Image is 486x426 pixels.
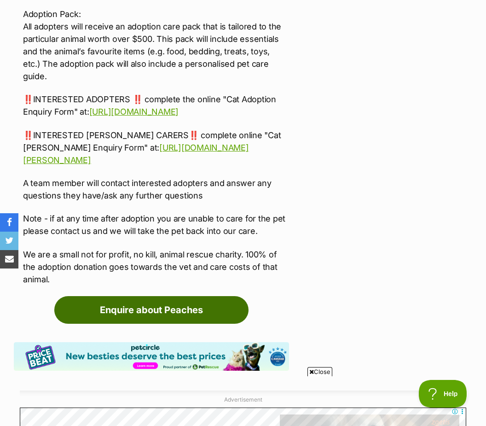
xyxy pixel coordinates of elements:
a: [URL][DOMAIN_NAME] [89,107,179,117]
p: ‼️INTERESTED ADOPTERS ‼️ complete the online "Cat Adoption Enquiry Form" at: [23,93,289,118]
iframe: Advertisement [20,380,466,421]
span: Close [307,367,332,376]
iframe: Help Scout Beacon - Open [419,380,468,408]
p: We are a small not for profit, no kill, animal rescue charity. 100% of the adoption donation goes... [23,248,289,286]
a: [URL][DOMAIN_NAME][PERSON_NAME] [23,143,249,165]
img: Pet Circle promo banner [14,342,289,370]
p: Adoption Pack: All adopters will receive an adoption care pack that is tailored to the particular... [23,8,289,82]
p: A team member will contact interested adopters and answer any questions they have/ask any further... [23,177,289,202]
p: Note - if at any time after adoption you are unable to care for the pet please contact us and we ... [23,212,289,237]
p: ‼️INTERESTED [PERSON_NAME] CARERS‼️ complete online "Cat [PERSON_NAME] Enquiry Form" at: [23,129,289,166]
a: Enquire about Peaches [54,296,249,324]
